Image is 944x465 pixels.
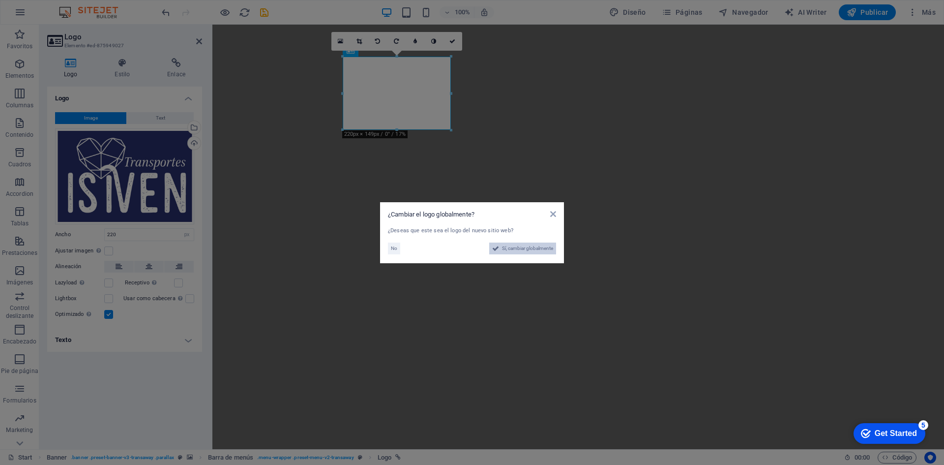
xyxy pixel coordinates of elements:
div: ¿Deseas que este sea el logo del nuevo sitio web? [388,227,556,235]
div: 5 [73,2,83,12]
span: No [391,243,397,254]
div: Get Started [29,11,71,20]
button: No [388,243,400,254]
span: ¿Cambiar el logo globalmente? [388,211,474,218]
div: Get Started 5 items remaining, 0% complete [8,5,80,26]
button: Sí, cambiar globalmente [489,243,556,254]
span: Sí, cambiar globalmente [502,243,553,254]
